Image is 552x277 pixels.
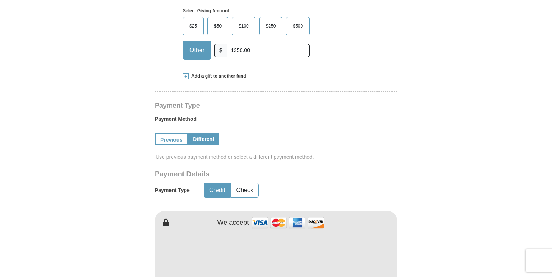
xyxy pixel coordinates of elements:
[188,133,219,145] a: Different
[189,73,246,79] span: Add a gift to another fund
[155,187,190,193] h5: Payment Type
[183,8,229,13] strong: Select Giving Amount
[155,133,188,145] a: Previous
[251,215,325,231] img: credit cards accepted
[204,183,230,197] button: Credit
[214,44,227,57] span: $
[155,115,397,126] label: Payment Method
[289,21,307,32] span: $500
[262,21,280,32] span: $250
[210,21,225,32] span: $50
[231,183,258,197] button: Check
[186,45,208,56] span: Other
[217,219,249,227] h4: We accept
[186,21,201,32] span: $25
[227,44,310,57] input: Other Amount
[155,170,345,179] h3: Payment Details
[235,21,253,32] span: $100
[155,103,397,108] h4: Payment Type
[156,153,398,161] span: Use previous payment method or select a different payment method.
